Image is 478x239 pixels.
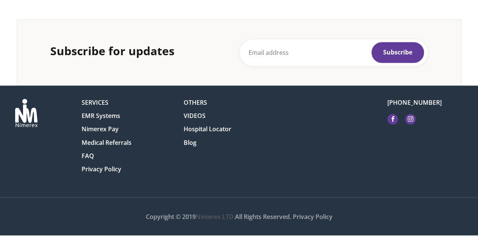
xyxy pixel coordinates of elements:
[196,212,235,220] a: Nimerex LTD.
[184,138,196,146] a: Blog
[184,125,231,133] a: Hospital Locator
[82,138,131,146] a: Medical Referrals
[82,152,94,159] a: FAQ
[82,165,121,172] a: Privacy Policy
[184,112,206,119] a: VIDEOS
[243,42,424,63] input: Email address
[387,99,442,106] a: [PHONE_NUMBER]
[82,125,119,133] a: Nimerex Pay
[184,99,274,106] strong: OTHERS
[15,99,38,127] img: img description
[82,112,120,119] a: EMR Systems
[371,42,424,63] button: Subscribe
[82,99,172,106] strong: SERVICES
[50,44,183,58] h2: Subscribe for updates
